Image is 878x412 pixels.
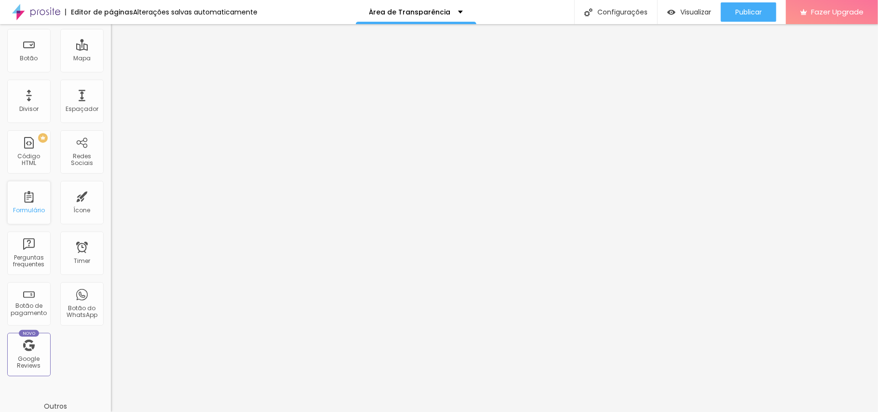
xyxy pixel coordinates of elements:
[735,8,762,16] span: Publicar
[667,8,675,16] img: view-1.svg
[13,207,45,214] div: Formulário
[66,106,98,112] div: Espaçador
[680,8,711,16] span: Visualizar
[10,153,48,167] div: Código HTML
[133,9,257,15] div: Alterações salvas automaticamente
[658,2,721,22] button: Visualizar
[811,8,864,16] span: Fazer Upgrade
[63,305,101,319] div: Botão do WhatsApp
[65,9,133,15] div: Editor de páginas
[10,302,48,316] div: Botão de pagamento
[19,330,40,337] div: Novo
[111,24,878,412] iframe: Editor
[74,207,91,214] div: Ícone
[10,254,48,268] div: Perguntas frequentes
[584,8,593,16] img: Icone
[721,2,776,22] button: Publicar
[19,106,39,112] div: Divisor
[20,55,38,62] div: Botão
[10,356,48,370] div: Google Reviews
[73,55,91,62] div: Mapa
[74,258,90,264] div: Timer
[63,153,101,167] div: Redes Sociais
[369,9,451,15] p: Área de Transparência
